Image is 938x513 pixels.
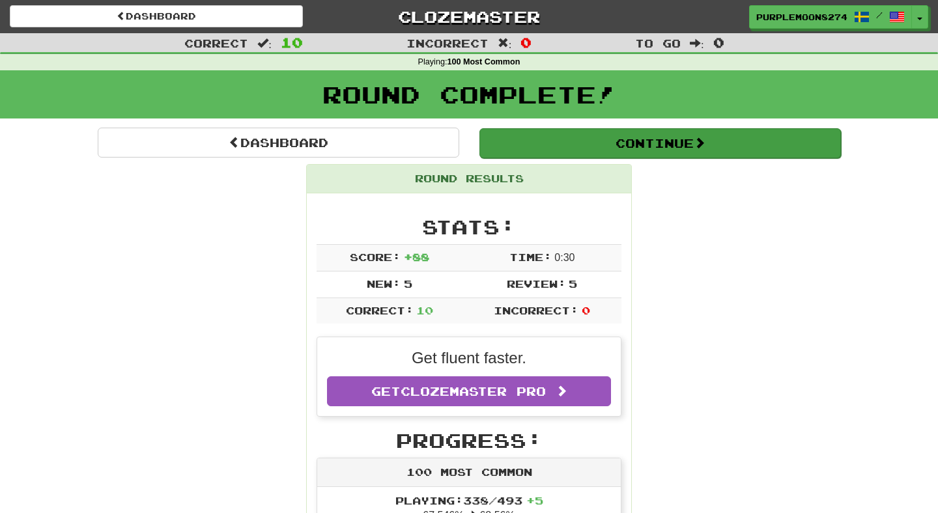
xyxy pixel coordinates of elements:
h2: Stats: [317,216,621,238]
span: : [690,38,704,49]
span: 0 [713,35,724,50]
span: Incorrect [406,36,489,49]
span: 10 [281,35,303,50]
span: Review: [507,277,566,290]
span: New: [367,277,401,290]
span: 0 [520,35,532,50]
span: Correct [184,36,248,49]
span: Playing: 338 / 493 [395,494,543,506]
span: Score: [350,251,401,263]
span: Clozemaster Pro [401,384,546,398]
span: : [498,38,512,49]
span: + 5 [526,494,543,506]
button: Continue [479,128,841,158]
div: Round Results [307,165,631,193]
a: Clozemaster [322,5,616,28]
a: Dashboard [10,5,303,27]
span: 5 [404,277,412,290]
a: GetClozemaster Pro [327,376,611,406]
span: Incorrect: [494,304,578,316]
p: Get fluent faster. [327,347,611,369]
span: / [876,10,883,20]
span: Correct: [346,304,414,316]
span: 10 [416,304,433,316]
span: To go [635,36,681,49]
span: + 88 [404,251,429,263]
strong: 100 Most Common [447,57,520,66]
span: PurpleMoon8274 [756,11,847,23]
a: PurpleMoon8274 / [749,5,912,29]
span: Time: [509,251,552,263]
a: Dashboard [98,128,459,158]
span: 0 : 30 [554,252,575,263]
h2: Progress: [317,430,621,451]
span: : [257,38,272,49]
h1: Round Complete! [5,81,933,107]
div: 100 Most Common [317,458,621,487]
span: 5 [569,277,577,290]
span: 0 [582,304,590,316]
